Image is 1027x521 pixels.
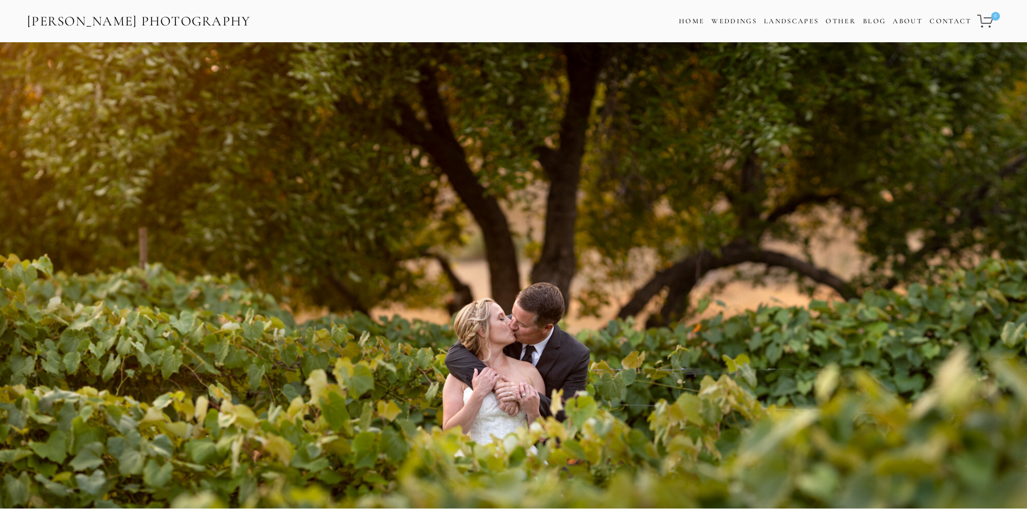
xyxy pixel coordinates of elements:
a: Other [826,17,856,25]
a: Landscapes [764,17,819,25]
a: 0 items in cart [976,8,1001,34]
a: About [893,14,923,29]
a: Home [679,14,704,29]
span: 0 [991,12,1000,21]
a: Contact [930,14,971,29]
a: Weddings [711,17,757,25]
a: [PERSON_NAME] Photography [26,9,252,34]
a: Blog [863,14,886,29]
